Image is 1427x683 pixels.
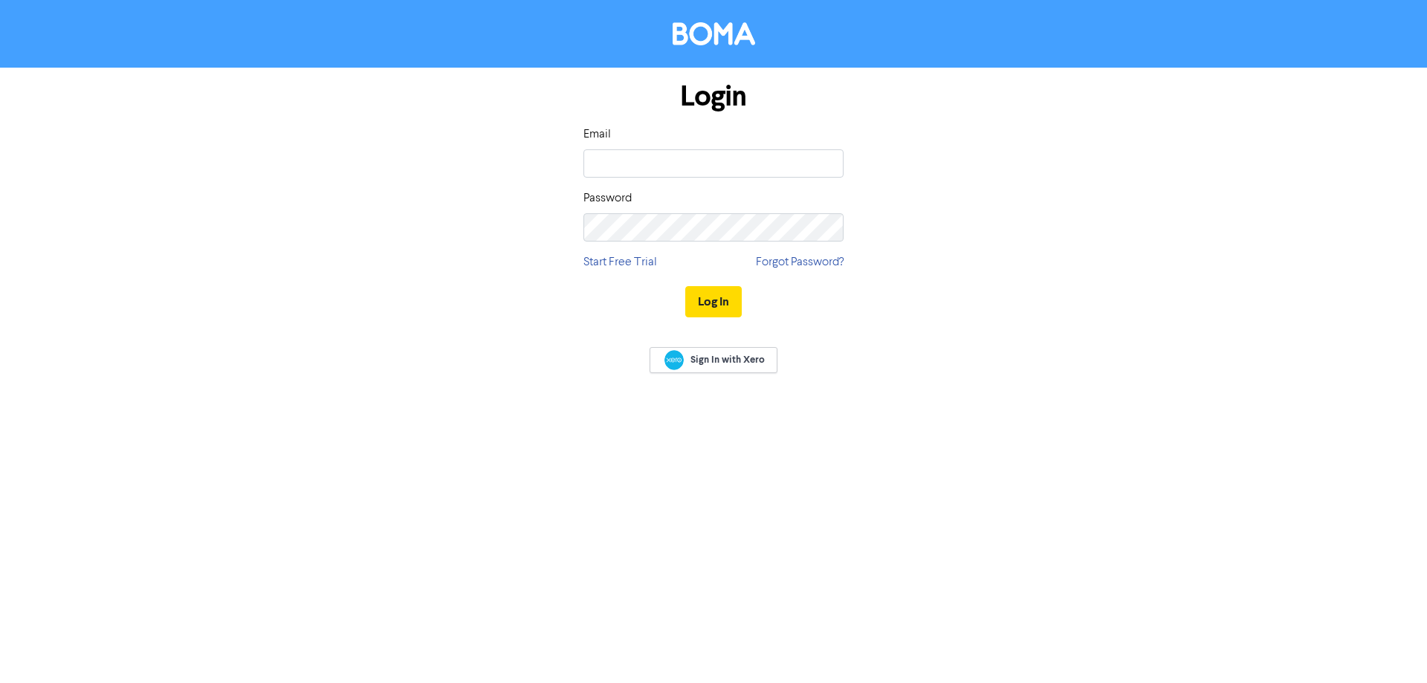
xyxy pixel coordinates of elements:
[664,350,684,370] img: Xero logo
[685,286,742,317] button: Log In
[583,126,611,143] label: Email
[690,353,765,366] span: Sign In with Xero
[1353,612,1427,683] iframe: Chat Widget
[673,22,755,45] img: BOMA Logo
[583,80,844,114] h1: Login
[583,253,657,271] a: Start Free Trial
[583,190,632,207] label: Password
[650,347,777,373] a: Sign In with Xero
[756,253,844,271] a: Forgot Password?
